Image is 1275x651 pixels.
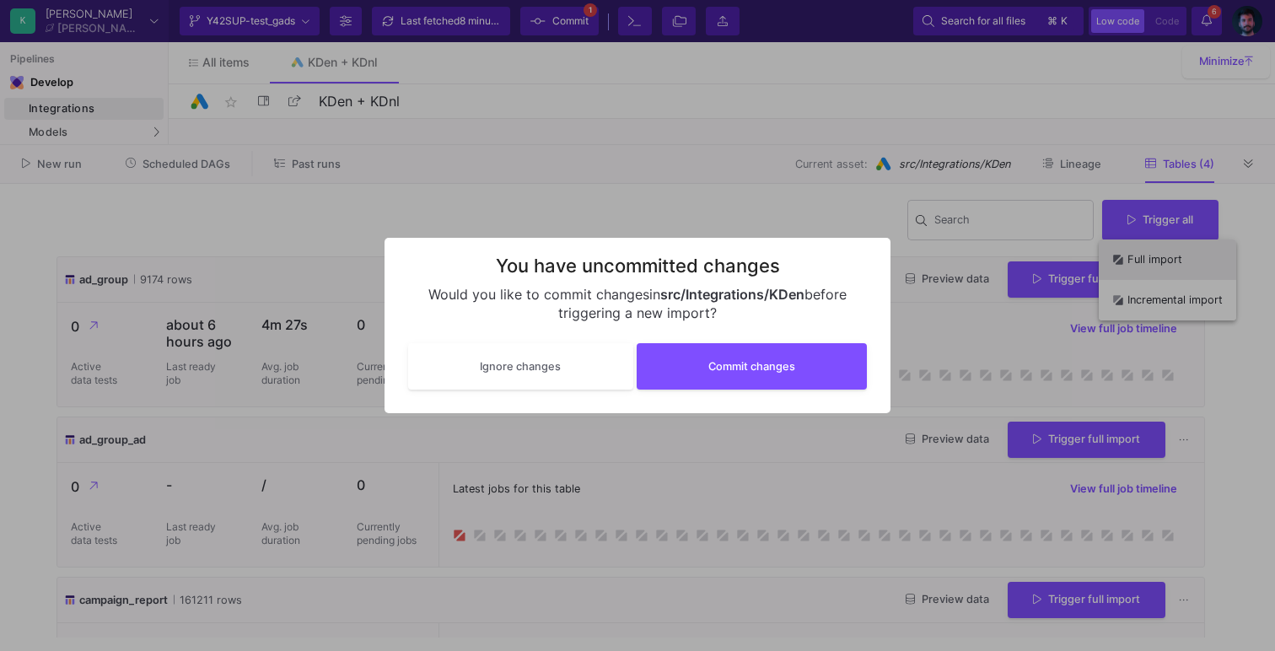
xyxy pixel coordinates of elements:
[408,343,633,390] button: Ignore changes
[401,255,874,284] h2: You have uncommitted changes
[708,360,795,373] span: Commit changes
[637,343,868,390] button: Commit changes
[480,360,561,373] span: Ignore changes
[428,286,847,321] span: Would you like to commit changes in before triggering a new import?
[660,286,804,303] span: src/Integrations/KDen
